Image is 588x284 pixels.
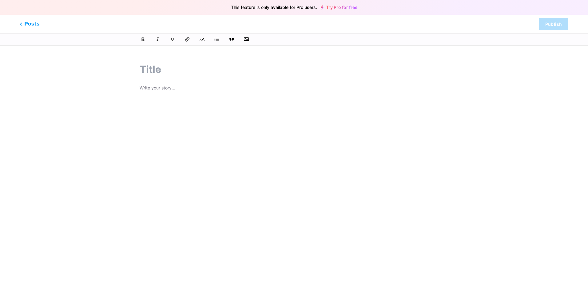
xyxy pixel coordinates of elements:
[140,62,448,77] input: Title
[20,20,39,28] span: Posts
[321,5,357,10] a: Try Pro for free
[539,18,568,30] button: Publish
[231,3,317,12] span: This feature is only available for Pro users.
[545,22,562,27] span: Publish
